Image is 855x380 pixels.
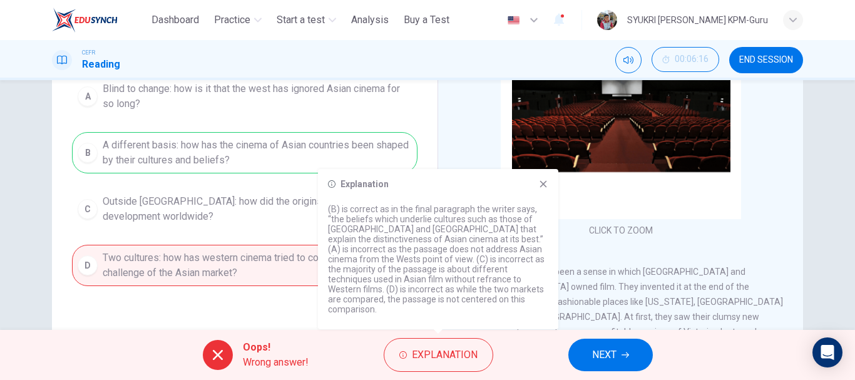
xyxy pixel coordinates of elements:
span: CEFR [82,48,95,57]
div: Open Intercom Messenger [812,337,842,367]
span: Dashboard [151,13,199,28]
div: Mute [615,47,642,73]
h1: Reading [82,57,120,72]
span: Wrong answer! [243,355,309,370]
span: 00:06:16 [675,54,709,64]
img: en [506,16,521,25]
span: Explanation [412,346,478,364]
img: ELTC logo [52,8,118,33]
span: Analysis [351,13,389,28]
h6: Explanation [340,179,389,189]
p: (B) is correct as in the final paragraph the writer says, “the beliefs which underlie cultures su... [328,204,548,314]
div: Hide [652,47,719,73]
span: Start a test [277,13,325,28]
span: Buy a Test [404,13,449,28]
img: Profile picture [597,10,617,30]
span: Oops! [243,340,309,355]
span: Practice [214,13,250,28]
span: END SESSION [739,55,793,65]
span: NEXT [592,346,617,364]
div: SYUKRI [PERSON_NAME] KPM-Guru [627,13,768,28]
